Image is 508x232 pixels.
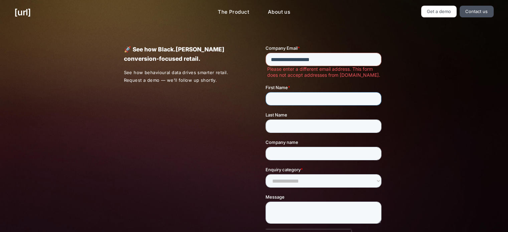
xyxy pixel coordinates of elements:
a: Get a demo [421,6,457,17]
a: [URL] [14,6,31,19]
a: Contact us [460,6,494,17]
a: About us [263,6,296,19]
a: The Product [212,6,255,19]
p: 🚀 See how Black.[PERSON_NAME] conversion-focused retail. [124,45,242,63]
p: See how behavioural data drives smarter retail. Request a demo — we’ll follow up shortly. [124,69,242,84]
